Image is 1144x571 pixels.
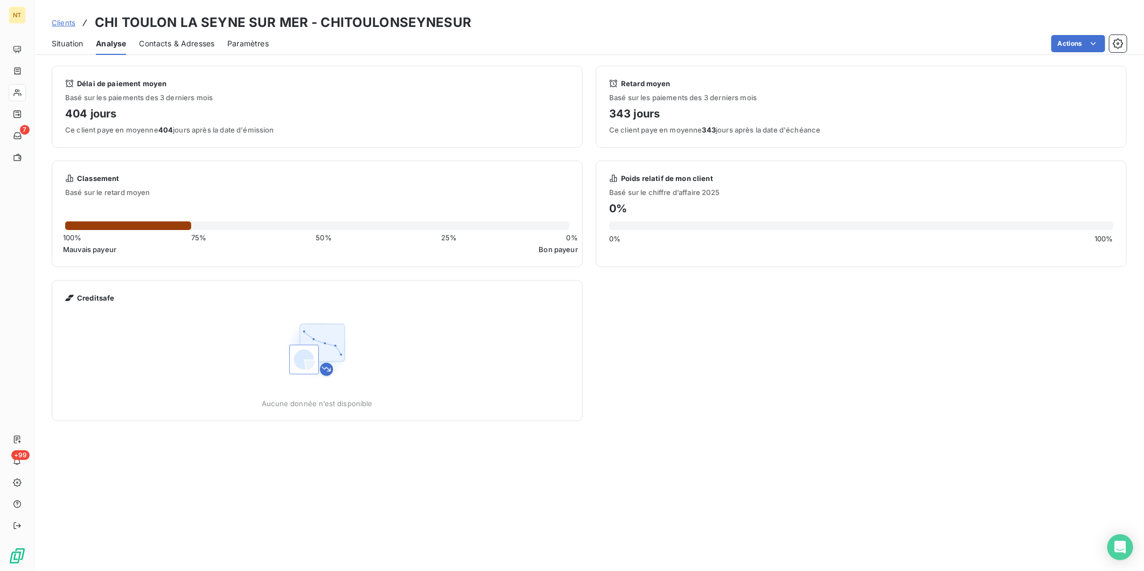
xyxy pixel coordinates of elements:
[539,245,578,254] span: Bon payeur
[139,38,214,49] span: Contacts & Adresses
[609,234,620,243] span: 0 %
[77,174,120,183] span: Classement
[95,13,471,32] h3: CHI TOULON LA SEYNE SUR MER - CHITOULONSEYNESUR
[77,294,115,302] span: Creditsafe
[63,233,82,242] span: 100 %
[283,315,352,384] img: Empty state
[158,126,173,134] span: 404
[52,18,75,27] span: Clients
[191,233,206,242] span: 75 %
[20,125,30,135] span: 7
[316,233,331,242] span: 50 %
[609,93,1113,102] span: Basé sur les paiements des 3 derniers mois
[65,105,569,122] h4: 404 jours
[52,17,75,28] a: Clients
[621,174,713,183] span: Poids relatif de mon client
[63,245,116,254] span: Mauvais payeur
[11,450,30,460] span: +99
[702,126,716,134] span: 343
[609,126,1113,134] span: Ce client paye en moyenne jours après la date d'échéance
[9,127,25,144] a: 7
[52,188,582,197] span: Basé sur le retard moyen
[1051,35,1105,52] button: Actions
[96,38,126,49] span: Analyse
[9,547,26,565] img: Logo LeanPay
[567,233,578,242] span: 0 %
[1094,234,1113,243] span: 100 %
[65,93,569,102] span: Basé sur les paiements des 3 derniers mois
[227,38,269,49] span: Paramètres
[609,188,1113,197] span: Basé sur le chiffre d’affaire 2025
[441,233,457,242] span: 25 %
[77,79,166,88] span: Délai de paiement moyen
[1107,534,1133,560] div: Open Intercom Messenger
[609,105,1113,122] h4: 343 jours
[621,79,671,88] span: Retard moyen
[262,399,373,408] span: Aucune donnée n’est disponible
[609,200,1113,217] h4: 0 %
[52,38,83,49] span: Situation
[9,6,26,24] div: NT
[65,126,569,134] span: Ce client paye en moyenne jours après la date d'émission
